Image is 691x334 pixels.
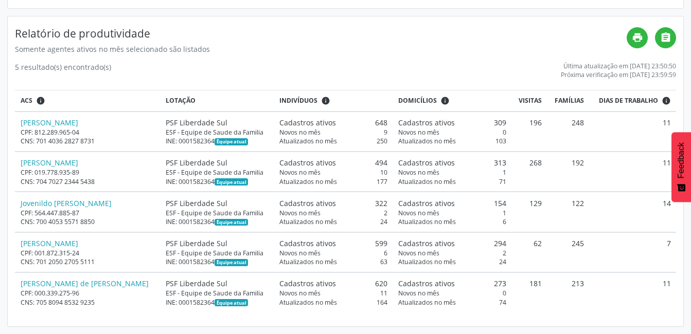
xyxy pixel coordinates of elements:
[589,272,676,312] td: 11
[279,238,336,249] span: Cadastros ativos
[398,278,455,289] span: Cadastros ativos
[279,209,321,217] span: Novos no mês
[279,278,336,289] span: Cadastros ativos
[398,198,506,209] div: 154
[279,157,336,168] span: Cadastros ativos
[398,289,506,298] div: 0
[398,249,506,257] div: 2
[512,112,547,152] td: 196
[561,62,676,70] div: Última atualização em [DATE] 23:50:50
[321,96,330,105] i: <div class="text-left"> <div> <strong>Cadastros ativos:</strong> Cadastros que estão vinculados a...
[660,32,671,43] i: 
[15,44,627,54] div: Somente agentes ativos no mês selecionado são listados
[166,177,269,186] div: INE: 0001582364
[215,259,248,266] span: Esta é a equipe atual deste Agente
[215,178,248,185] span: Esta é a equipe atual deste Agente
[166,168,269,177] div: ESF - Equipe de Saude da Familia
[398,128,506,137] div: 0
[398,217,456,226] span: Atualizados no mês
[398,137,456,145] span: Atualizados no mês
[589,232,676,272] td: 7
[21,158,78,168] a: [PERSON_NAME]
[279,209,387,217] div: 2
[279,217,387,226] div: 24
[166,198,269,209] div: PSF Liberdade Sul
[279,238,387,249] div: 599
[589,152,676,192] td: 11
[166,298,269,307] div: INE: 0001582364
[166,289,269,298] div: ESF - Equipe de Saude da Familia
[166,117,269,128] div: PSF Liberdade Sul
[279,198,336,209] span: Cadastros ativos
[215,299,248,306] span: Esta é a equipe atual deste Agente
[21,298,155,307] div: CNS: 705 8094 8532 9235
[279,177,387,186] div: 177
[398,249,439,257] span: Novos no mês
[627,27,648,48] a: print
[547,90,590,112] th: Famílias
[279,249,321,257] span: Novos no mês
[279,198,387,209] div: 322
[279,96,317,105] span: Indivíduos
[36,96,45,105] i: ACSs que estiveram vinculados a uma UBS neste período, mesmo sem produtividade.
[655,27,676,48] a: 
[279,168,387,177] div: 10
[166,157,269,168] div: PSF Liberdade Sul
[547,112,590,152] td: 248
[166,238,269,249] div: PSF Liberdade Sul
[279,128,321,137] span: Novos no mês
[671,132,691,202] button: Feedback - Mostrar pesquisa
[279,137,387,145] div: 250
[21,257,155,266] div: CNS: 701 2050 2705 5111
[512,192,547,232] td: 129
[398,217,506,226] div: 6
[279,117,336,128] span: Cadastros ativos
[398,168,506,177] div: 1
[398,157,506,168] div: 313
[398,289,439,298] span: Novos no mês
[512,90,547,112] th: Visitas
[21,128,155,137] div: CPF: 812.289.965-04
[161,90,274,112] th: Lotação
[279,168,321,177] span: Novos no mês
[547,272,590,312] td: 213
[398,168,439,177] span: Novos no mês
[632,32,643,43] i: print
[279,117,387,128] div: 648
[166,249,269,257] div: ESF - Equipe de Saude da Familia
[15,62,111,79] div: 5 resultado(s) encontrado(s)
[398,257,506,266] div: 24
[662,96,671,105] i: Dias em que o(a) ACS fez pelo menos uma visita, ou ficha de cadastro individual ou cadastro domic...
[279,217,337,226] span: Atualizados no mês
[279,177,337,186] span: Atualizados no mês
[21,209,155,217] div: CPF: 564.447.885-87
[279,257,387,266] div: 63
[279,289,387,298] div: 11
[215,138,248,145] span: Esta é a equipe atual deste Agente
[398,96,437,105] span: Domicílios
[398,157,455,168] span: Cadastros ativos
[512,232,547,272] td: 62
[512,272,547,312] td: 181
[21,137,155,145] div: CNS: 701 4036 2827 8731
[398,257,456,266] span: Atualizados no mês
[440,96,450,105] i: <div class="text-left"> <div> <strong>Cadastros ativos:</strong> Cadastros que estão vinculados a...
[398,238,506,249] div: 294
[398,209,506,217] div: 1
[279,278,387,289] div: 620
[599,96,658,105] span: Dias de trabalho
[561,70,676,79] div: Próxima verificação em [DATE] 23:59:59
[215,219,248,226] span: Esta é a equipe atual deste Agente
[21,217,155,226] div: CNS: 700 4053 5571 8850
[547,232,590,272] td: 245
[166,209,269,217] div: ESF - Equipe de Saude da Familia
[21,249,155,257] div: CPF: 001.872.315-24
[398,298,456,307] span: Atualizados no mês
[279,249,387,257] div: 6
[398,238,455,249] span: Cadastros ativos
[21,168,155,177] div: CPF: 019.778.935-89
[677,142,686,178] span: Feedback
[21,289,155,298] div: CPF: 000.339.275-96
[15,27,627,40] h4: Relatório de produtividade
[279,289,321,298] span: Novos no mês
